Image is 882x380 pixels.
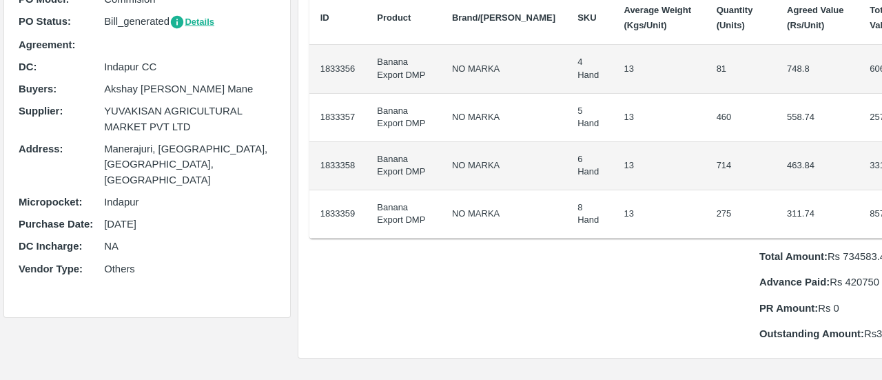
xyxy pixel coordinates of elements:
[170,14,214,30] button: Details
[19,197,82,208] b: Micropocket :
[706,94,776,142] td: 460
[624,5,691,30] b: Average Weight (Kgs/Unit)
[19,143,63,154] b: Address :
[19,61,37,72] b: DC :
[441,190,566,239] td: NO MARKA
[566,190,613,239] td: 8 Hand
[19,39,75,50] b: Agreement:
[613,190,705,239] td: 13
[717,5,753,30] b: Quantity (Units)
[377,12,411,23] b: Product
[566,45,613,93] td: 4 Hand
[566,142,613,190] td: 6 Hand
[309,142,367,190] td: 1833358
[706,190,776,239] td: 275
[613,142,705,190] td: 13
[104,239,275,254] p: NA
[706,45,776,93] td: 81
[759,251,828,262] b: Total Amount:
[787,5,843,30] b: Agreed Value (Rs/Unit)
[104,81,275,97] p: Akshay [PERSON_NAME] Mane
[19,83,57,94] b: Buyers :
[366,142,441,190] td: Banana Export DMP
[19,106,63,117] b: Supplier :
[19,263,83,274] b: Vendor Type :
[320,12,329,23] b: ID
[104,261,275,277] p: Others
[366,45,441,93] td: Banana Export DMP
[776,190,859,239] td: 311.74
[309,94,367,142] td: 1833357
[19,219,93,230] b: Purchase Date :
[613,94,705,142] td: 13
[759,328,864,339] b: Outstanding Amount:
[441,45,566,93] td: NO MARKA
[104,194,275,210] p: Indapur
[104,103,275,134] p: YUVAKISAN AGRICULTURAL MARKET PVT LTD
[706,142,776,190] td: 714
[759,303,818,314] b: PR Amount:
[309,190,367,239] td: 1833359
[441,94,566,142] td: NO MARKA
[441,142,566,190] td: NO MARKA
[577,12,596,23] b: SKU
[309,45,367,93] td: 1833356
[776,94,859,142] td: 558.74
[759,277,830,288] b: Advance Paid:
[776,45,859,93] td: 748.8
[104,217,275,232] p: [DATE]
[366,190,441,239] td: Banana Export DMP
[613,45,705,93] td: 13
[104,141,275,188] p: Manerajuri, [GEOGRAPHIC_DATA], [GEOGRAPHIC_DATA], [GEOGRAPHIC_DATA]
[776,142,859,190] td: 463.84
[19,241,82,252] b: DC Incharge :
[19,16,71,27] b: PO Status :
[104,14,275,30] p: Bill_generated
[104,59,275,74] p: Indapur CC
[452,12,555,23] b: Brand/[PERSON_NAME]
[566,94,613,142] td: 5 Hand
[366,94,441,142] td: Banana Export DMP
